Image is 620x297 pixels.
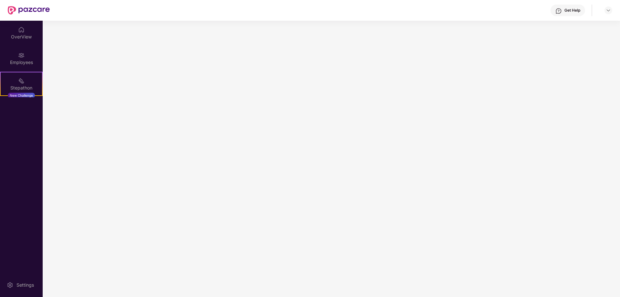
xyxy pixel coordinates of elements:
div: Stepathon [1,85,42,91]
div: New Challenge [8,93,35,98]
img: svg+xml;base64,PHN2ZyBpZD0iSG9tZSIgeG1sbnM9Imh0dHA6Ly93d3cudzMub3JnLzIwMDAvc3ZnIiB3aWR0aD0iMjAiIG... [18,27,25,33]
img: New Pazcare Logo [8,6,50,15]
img: svg+xml;base64,PHN2ZyBpZD0iRW1wbG95ZWVzIiB4bWxucz0iaHR0cDovL3d3dy53My5vcmcvMjAwMC9zdmciIHdpZHRoPS... [18,52,25,58]
img: svg+xml;base64,PHN2ZyBpZD0iRHJvcGRvd24tMzJ4MzIiIHhtbG5zPSJodHRwOi8vd3d3LnczLm9yZy8yMDAwL3N2ZyIgd2... [606,8,611,13]
div: Get Help [564,8,580,13]
div: Settings [15,282,36,288]
img: svg+xml;base64,PHN2ZyBpZD0iU2V0dGluZy0yMHgyMCIgeG1sbnM9Imh0dHA6Ly93d3cudzMub3JnLzIwMDAvc3ZnIiB3aW... [7,282,13,288]
img: svg+xml;base64,PHN2ZyB4bWxucz0iaHR0cDovL3d3dy53My5vcmcvMjAwMC9zdmciIHdpZHRoPSIyMSIgaGVpZ2h0PSIyMC... [18,78,25,84]
img: svg+xml;base64,PHN2ZyBpZD0iSGVscC0zMngzMiIgeG1sbnM9Imh0dHA6Ly93d3cudzMub3JnLzIwMDAvc3ZnIiB3aWR0aD... [555,8,562,14]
